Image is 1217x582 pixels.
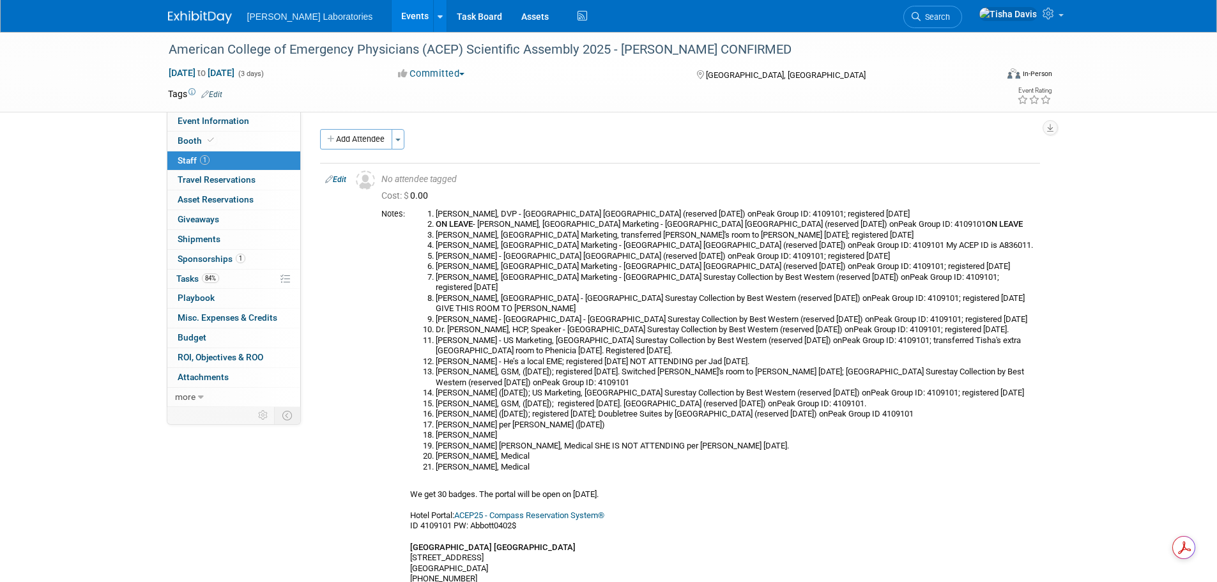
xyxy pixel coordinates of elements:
[200,155,210,165] span: 1
[167,210,300,229] a: Giveaways
[436,388,1035,399] li: [PERSON_NAME] ([DATE]); US Marketing, [GEOGRAPHIC_DATA] Surestay Collection by Best Western (rese...
[167,132,300,151] a: Booth
[706,70,866,80] span: [GEOGRAPHIC_DATA], [GEOGRAPHIC_DATA]
[436,219,473,229] b: ON LEAVE
[436,240,1035,251] li: [PERSON_NAME], [GEOGRAPHIC_DATA] Marketing - [GEOGRAPHIC_DATA] [GEOGRAPHIC_DATA] (reserved [DATE]...
[1022,69,1052,79] div: In-Person
[195,68,208,78] span: to
[394,67,470,80] button: Committed
[1007,68,1020,79] img: Format-Inperson.png
[274,407,300,424] td: Toggle Event Tabs
[178,312,277,323] span: Misc. Expenses & Credits
[202,273,219,283] span: 84%
[381,190,433,201] span: 0.00
[176,273,219,284] span: Tasks
[325,175,346,184] a: Edit
[167,388,300,407] a: more
[168,11,232,24] img: ExhibitDay
[436,293,1035,314] li: [PERSON_NAME], [GEOGRAPHIC_DATA] - [GEOGRAPHIC_DATA] Surestay Collection by Best Western (reserve...
[436,399,1035,410] li: [PERSON_NAME], GSM, ([DATE]); registered [DATE]. [GEOGRAPHIC_DATA] (reserved [DATE]) onPeak Group...
[178,194,254,204] span: Asset Reservations
[178,254,245,264] span: Sponsorships
[921,66,1053,86] div: Event Format
[436,335,1035,356] li: [PERSON_NAME] - US Marketing, [GEOGRAPHIC_DATA] Surestay Collection by Best Western (reserved [DA...
[436,430,1035,441] li: [PERSON_NAME]
[167,309,300,328] a: Misc. Expenses & Credits
[436,230,1035,241] li: [PERSON_NAME], [GEOGRAPHIC_DATA] Marketing, transferred [PERSON_NAME]'s room to [PERSON_NAME] [DA...
[436,462,1035,473] li: [PERSON_NAME], Medical
[436,356,1035,367] li: [PERSON_NAME] - He’s a local EME; registered [DATE] NOT ATTENDING per Jad [DATE].
[979,7,1037,21] img: Tisha Davis
[167,230,300,249] a: Shipments
[436,325,1035,335] li: Dr. [PERSON_NAME], HCP, Speaker - [GEOGRAPHIC_DATA] Surestay Collection by Best Western (reserved...
[436,251,1035,262] li: [PERSON_NAME] - [GEOGRAPHIC_DATA] [GEOGRAPHIC_DATA] (reserved [DATE]) onPeak Group ID: 4109101; r...
[410,542,576,552] b: [GEOGRAPHIC_DATA] [GEOGRAPHIC_DATA]
[436,420,1035,431] li: [PERSON_NAME] per [PERSON_NAME] ([DATE])
[167,328,300,348] a: Budget
[903,6,962,28] a: Search
[381,190,410,201] span: Cost: $
[167,368,300,387] a: Attachments
[208,137,214,144] i: Booth reservation complete
[178,372,229,382] span: Attachments
[178,135,217,146] span: Booth
[178,293,215,303] span: Playbook
[1017,88,1052,94] div: Event Rating
[436,272,1035,293] li: [PERSON_NAME], [GEOGRAPHIC_DATA] Marketing - [GEOGRAPHIC_DATA] Surestay Collection by Best Wester...
[454,510,604,520] a: ACEP25 - Compass Reservation System®
[167,289,300,308] a: Playbook
[356,171,375,190] img: Unassigned-User-Icon.png
[178,174,256,185] span: Travel Reservations
[436,367,1035,388] li: [PERSON_NAME], GSM, ([DATE]); registered [DATE]. Switched [PERSON_NAME]'s room to [PERSON_NAME] [...
[168,67,235,79] span: [DATE] [DATE]
[252,407,275,424] td: Personalize Event Tab Strip
[921,12,950,22] span: Search
[201,90,222,99] a: Edit
[167,348,300,367] a: ROI, Objectives & ROO
[168,88,222,100] td: Tags
[178,155,210,165] span: Staff
[236,254,245,263] span: 1
[178,234,220,244] span: Shipments
[320,129,392,149] button: Add Attendee
[436,451,1035,462] li: [PERSON_NAME], Medical
[381,174,1035,185] div: No attendee tagged
[237,70,264,78] span: (3 days)
[178,332,206,342] span: Budget
[178,116,249,126] span: Event Information
[436,261,1035,272] li: [PERSON_NAME], [GEOGRAPHIC_DATA] Marketing - [GEOGRAPHIC_DATA] [GEOGRAPHIC_DATA] (reserved [DATE]...
[436,219,1035,230] li: - [PERSON_NAME], [GEOGRAPHIC_DATA] Marketing - [GEOGRAPHIC_DATA] [GEOGRAPHIC_DATA] (reserved [DAT...
[167,171,300,190] a: Travel Reservations
[436,314,1035,325] li: [PERSON_NAME] - [GEOGRAPHIC_DATA] - [GEOGRAPHIC_DATA] Surestay Collection by Best Western (reserv...
[164,38,977,61] div: American College of Emergency Physicians (ACEP) Scientific Assembly 2025 - [PERSON_NAME] CONFIRMED
[167,112,300,131] a: Event Information
[436,209,1035,220] li: [PERSON_NAME], DVP - [GEOGRAPHIC_DATA] [GEOGRAPHIC_DATA] (reserved [DATE]) onPeak Group ID: 41091...
[167,250,300,269] a: Sponsorships1
[436,409,1035,420] li: [PERSON_NAME] ([DATE]); registered [DATE]; Doubletree Suites by [GEOGRAPHIC_DATA] (reserved [DATE...
[178,214,219,224] span: Giveaways
[167,151,300,171] a: Staff1
[436,441,1035,452] li: [PERSON_NAME] [PERSON_NAME], Medical SHE IS NOT ATTENDING per [PERSON_NAME] [DATE].
[178,352,263,362] span: ROI, Objectives & ROO
[167,190,300,210] a: Asset Reservations
[381,209,405,219] div: Notes:
[247,11,373,22] span: [PERSON_NAME] Laboratories
[167,270,300,289] a: Tasks84%
[175,392,195,402] span: more
[986,219,1023,229] b: ON LEAVE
